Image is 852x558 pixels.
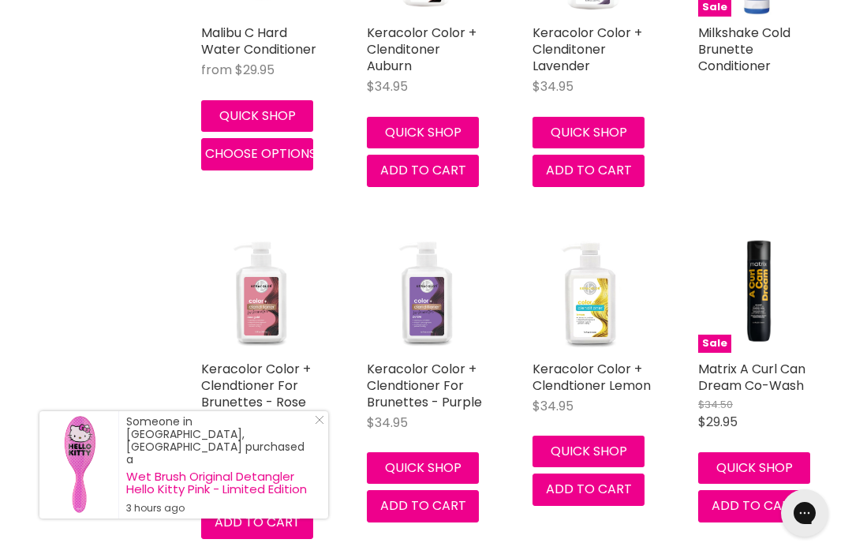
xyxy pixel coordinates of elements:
[367,234,485,353] img: Keracolor Color + Clendtioner For Brunettes - Purple
[546,161,632,179] span: Add to cart
[215,513,301,531] span: Add to cart
[698,335,731,353] span: Sale
[698,413,738,431] span: $29.95
[367,155,479,186] button: Add to cart
[698,360,805,395] a: Matrix A Curl Can Dream Co-Wash
[201,507,313,538] button: Add to cart
[235,61,275,79] span: $29.95
[698,397,733,412] span: $34.50
[532,24,642,75] a: Keracolor Color + Clenditoner Lavender
[546,480,632,498] span: Add to cart
[201,61,232,79] span: from
[201,234,319,353] img: Keracolor Color + Clendtioner For Brunettes - Rose Gold
[205,144,316,163] span: Choose options
[126,415,312,515] div: Someone in [GEOGRAPHIC_DATA], [GEOGRAPHIC_DATA] purchased a
[698,234,816,353] img: Matrix A Curl Can Dream Co-Wash
[532,474,645,505] button: Add to cart
[698,234,816,353] a: Matrix A Curl Can Dream Co-WashSale
[367,24,476,75] a: Keracolor Color + Clenditoner Auburn
[532,117,645,148] button: Quick shop
[532,436,645,467] button: Quick shop
[367,77,408,95] span: $34.95
[380,161,466,179] span: Add to cart
[201,24,316,58] a: Malibu C Hard Water Conditioner
[698,24,790,75] a: Milkshake Cold Brunette Conditioner
[308,415,324,431] a: Close Notification
[698,452,810,484] button: Quick shop
[540,234,644,353] img: Keracolor Color + Clendtioner Lemon
[367,117,479,148] button: Quick shop
[698,490,810,522] button: Add to cart
[532,397,574,415] span: $34.95
[367,452,479,484] button: Quick shop
[532,155,645,186] button: Add to cart
[201,360,311,428] a: Keracolor Color + Clendtioner For Brunettes - Rose Gold
[126,502,312,515] small: 3 hours ago
[773,484,836,542] iframe: Gorgias live chat messenger
[367,360,482,411] a: Keracolor Color + Clendtioner For Brunettes - Purple
[39,411,118,519] a: Visit product page
[532,360,651,395] a: Keracolor Color + Clendtioner Lemon
[380,496,466,515] span: Add to cart
[712,496,798,515] span: Add to cart
[367,414,408,432] span: $34.95
[532,77,574,95] span: $34.95
[532,234,651,353] a: Keracolor Color + Clendtioner Lemon
[201,138,313,170] button: Choose options
[201,100,313,132] button: Quick shop
[126,470,312,496] a: Wet Brush Original Detangler Hello Kitty Pink - Limited Edition
[315,415,324,425] svg: Close Icon
[367,490,479,522] button: Add to cart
